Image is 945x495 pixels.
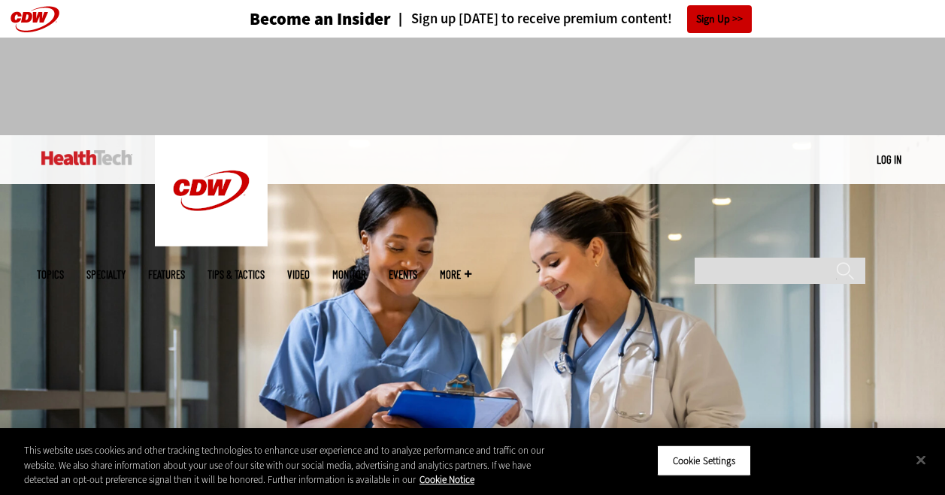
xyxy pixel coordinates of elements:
[37,269,64,280] span: Topics
[24,443,567,487] div: This website uses cookies and other tracking technologies to enhance user experience and to analy...
[155,234,268,250] a: CDW
[877,152,901,166] a: Log in
[657,445,751,476] button: Cookie Settings
[199,53,747,120] iframe: advertisement
[86,269,126,280] span: Specialty
[332,269,366,280] a: MonITor
[207,269,265,280] a: Tips & Tactics
[250,11,391,28] h3: Become an Insider
[391,12,672,26] a: Sign up [DATE] to receive premium content!
[148,269,185,280] a: Features
[419,473,474,486] a: More information about your privacy
[193,11,391,28] a: Become an Insider
[440,269,471,280] span: More
[155,135,268,246] img: Home
[687,5,752,33] a: Sign Up
[41,150,132,165] img: Home
[904,443,937,476] button: Close
[877,152,901,168] div: User menu
[287,269,310,280] a: Video
[389,269,417,280] a: Events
